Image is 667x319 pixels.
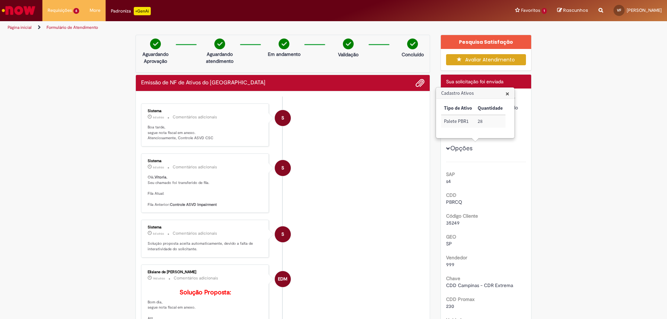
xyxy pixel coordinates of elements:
b: Código Cliente [446,213,478,219]
span: CDD Campinas - CDR Extrema [446,282,513,288]
span: 1 [542,8,547,14]
span: 230 [446,303,454,309]
div: Sistema [148,159,263,163]
small: Comentários adicionais [174,275,218,281]
b: Vendedor [446,254,467,261]
div: System [275,226,291,242]
th: Tipo de Ativo [441,102,475,115]
img: check-circle-green.png [150,39,161,49]
span: Favoritos [521,7,540,14]
a: Rascunhos [557,7,588,14]
ul: Trilhas de página [5,21,439,34]
button: Close [505,90,509,97]
b: Chave [446,275,460,282]
span: 6d atrás [153,115,164,119]
button: Avaliar Atendimento [446,54,526,65]
p: Validação [338,51,359,58]
b: Controle ASVD Impairment [170,202,217,207]
b: SAP [446,171,455,177]
small: Comentários adicionais [173,230,217,236]
span: [PERSON_NAME] [627,7,662,13]
span: × [505,89,509,98]
div: Sistema [148,109,263,113]
span: SP [446,241,452,247]
span: VF [617,8,621,12]
h2: Emissão de NF de Ativos do ASVD Histórico de tíquete [141,80,265,86]
img: ServiceNow [1,3,36,17]
th: Quantidade [475,102,505,115]
span: EDM [278,271,287,287]
button: Adicionar anexos [415,78,425,87]
span: S [281,226,284,243]
span: Requisições [48,7,72,14]
p: Em andamento [268,51,300,58]
h3: Cadastro Ativos [436,88,514,99]
span: Rascunhos [563,7,588,14]
time: 26/09/2025 03:20:58 [153,115,164,119]
b: Vitoria [155,175,166,180]
span: PBRCQ [446,199,462,205]
p: Olá, , Seu chamado foi transferido de fila. Fila Atual: Fila Anterior: [148,175,263,207]
td: Quantidade: 28 [475,115,505,128]
b: CDD [446,192,456,198]
span: More [90,7,100,14]
div: Elisiane de [PERSON_NAME] [148,270,263,274]
small: Comentários adicionais [173,164,217,170]
img: check-circle-green.png [343,39,354,49]
span: 999 [446,261,454,268]
img: check-circle-green.png [214,39,225,49]
img: check-circle-green.png [407,39,418,49]
p: Concluído [402,51,424,58]
span: 6 [73,8,79,14]
p: Aguardando atendimento [203,51,237,65]
span: S [281,160,284,176]
time: 18/09/2025 07:52:27 [153,276,165,280]
time: 25/09/2025 16:00:05 [153,232,164,236]
span: Sua solicitação foi enviada [446,78,503,85]
span: s4 [446,178,451,184]
b: CDD Promax [446,296,475,302]
div: System [275,110,291,126]
div: Elisiane de Moura Cardozo [275,271,291,287]
div: Padroniza [111,7,151,15]
td: Tipo de Ativo: Palete PBR1 [441,115,475,128]
a: Formulário de Atendimento [47,25,98,30]
a: Página inicial [8,25,32,30]
span: 14d atrás [153,276,165,280]
div: Sistema [148,225,263,229]
span: S [281,110,284,126]
img: check-circle-green.png [279,39,289,49]
p: Solução proposta aceita automaticamente, devido a falta de interatividade do solicitante. [148,241,263,252]
span: 6d atrás [153,232,164,236]
div: Pesquisa Satisfação [441,35,532,49]
p: Boa tarde, segue nota fiscal em anexo. Atenciosamente, Controle ASVD CSC [148,125,263,141]
div: System [275,160,291,176]
span: 6d atrás [153,165,164,169]
b: Solução Proposta: [180,288,231,296]
b: GEO [446,234,456,240]
p: Aguardando Aprovação [139,51,172,65]
span: 35249 [446,220,460,226]
div: Cadastro Ativos [436,87,515,138]
time: 26/09/2025 03:20:51 [153,165,164,169]
p: +GenAi [134,7,151,15]
small: Comentários adicionais [173,114,217,120]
